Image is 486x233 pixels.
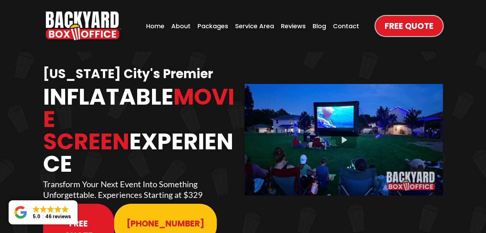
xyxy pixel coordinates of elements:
[43,81,234,157] span: Movie Screen
[311,19,328,33] a: Blog
[375,16,443,36] a: Free Quote
[9,200,78,224] a: Close GoogleGoogleGoogleGoogleGoogle 5.046 reviews
[195,19,230,33] a: Packages
[169,19,193,33] a: About
[279,19,308,33] a: Reviews
[385,20,434,32] span: Free Quote
[46,11,121,40] a: https://www.backyardboxoffice.com
[331,19,361,33] a: Contact
[144,19,166,33] a: Home
[126,218,204,230] span: [PHONE_NUMBER]
[233,19,276,33] a: Service Area
[43,66,241,82] h1: [US_STATE] City's Premier
[43,179,241,200] p: Transform Your Next Event Into Something Unforgettable. Experiences Starting at $329
[43,86,241,175] h1: Inflatable Experience
[46,11,121,40] img: Backyard Box Office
